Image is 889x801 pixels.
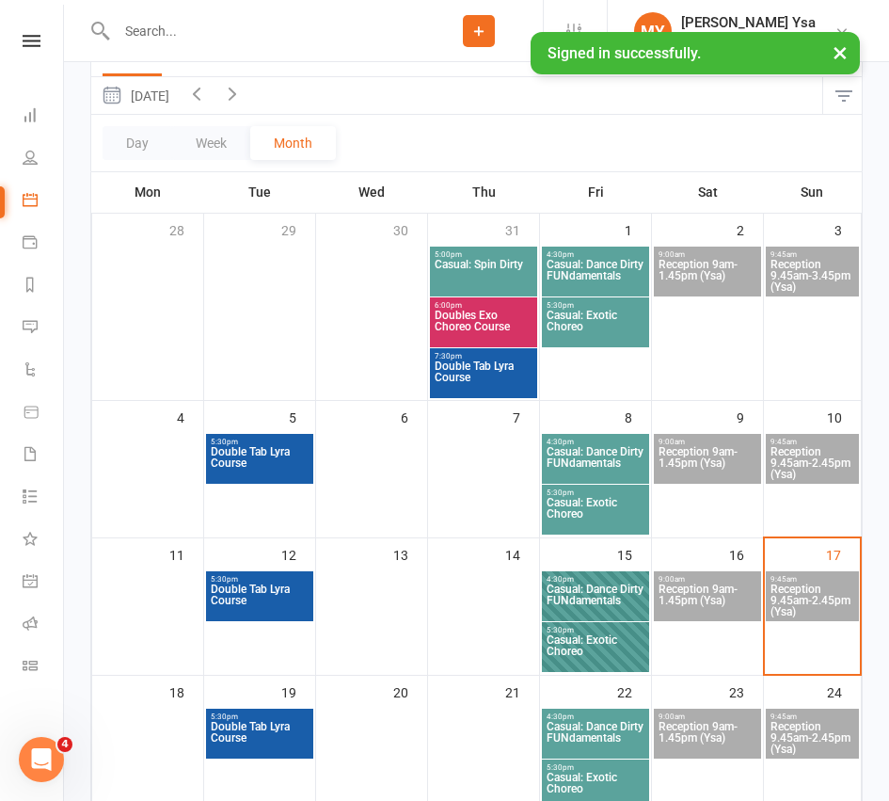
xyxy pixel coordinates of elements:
[393,676,427,707] div: 20
[316,172,428,212] th: Wed
[169,538,203,569] div: 11
[428,172,540,212] th: Thu
[729,676,763,707] div: 23
[658,584,757,617] span: Reception 9am-1.45pm (Ysa)
[281,676,315,707] div: 19
[513,401,539,432] div: 7
[546,626,645,634] span: 5:30pm
[23,520,65,562] a: What's New
[103,126,172,160] button: Day
[737,214,763,245] div: 2
[770,713,855,721] span: 9:45am
[23,223,65,265] a: Payments
[91,77,179,114] button: [DATE]
[546,721,645,755] span: Casual: Dance Dirty FUNdamentals
[210,713,310,721] span: 5:30pm
[770,721,855,755] span: Reception 9.45am-2.45pm (Ysa)
[111,18,415,44] input: Search...
[204,172,316,212] th: Tue
[169,214,203,245] div: 28
[401,401,427,432] div: 6
[23,562,65,604] a: General attendance kiosk mode
[505,676,539,707] div: 21
[658,575,757,584] span: 9:00am
[625,401,651,432] div: 8
[546,634,645,668] span: Casual: Exotic Choreo
[764,172,862,212] th: Sun
[546,497,645,531] span: Casual: Exotic Choreo
[210,575,310,584] span: 5:30pm
[770,446,855,480] span: Reception 9.45am-2.45pm (Ysa)
[546,584,645,617] span: Casual: Dance Dirty FUNdamentals
[23,647,65,689] a: Class kiosk mode
[434,259,533,293] span: Casual: Spin Dirty
[546,250,645,259] span: 4:30pm
[546,438,645,446] span: 4:30pm
[770,584,855,617] span: Reception 9.45am-2.45pm (Ysa)
[770,250,855,259] span: 9:45am
[23,96,65,138] a: Dashboard
[826,538,860,569] div: 17
[548,44,701,62] span: Signed in successfully.
[434,250,533,259] span: 5:00pm
[19,737,64,782] iframe: Intercom live chat
[23,265,65,308] a: Reports
[289,401,315,432] div: 5
[210,438,310,446] span: 5:30pm
[625,214,651,245] div: 1
[834,214,861,245] div: 3
[540,172,652,212] th: Fri
[505,214,539,245] div: 31
[546,446,645,480] span: Casual: Dance Dirty FUNdamentals
[658,713,757,721] span: 9:00am
[658,250,757,259] span: 9:00am
[23,138,65,181] a: People
[823,32,857,72] button: ×
[546,713,645,721] span: 4:30pm
[546,575,645,584] span: 4:30pm
[617,538,651,569] div: 15
[634,12,672,50] div: MY
[434,301,533,310] span: 6:00pm
[617,676,651,707] div: 22
[770,438,855,446] span: 9:45am
[23,392,65,435] a: Product Sales
[23,604,65,647] a: Roll call kiosk mode
[681,31,816,48] div: The Pole Gym
[652,172,764,212] th: Sat
[210,446,310,480] span: Double Tab Lyra Course
[169,676,203,707] div: 18
[658,721,757,755] span: Reception 9am-1.45pm (Ysa)
[177,401,203,432] div: 4
[57,737,72,752] span: 4
[827,676,861,707] div: 24
[681,14,816,31] div: [PERSON_NAME] Ysa
[546,489,645,497] span: 5:30pm
[172,126,250,160] button: Week
[393,214,427,245] div: 30
[281,214,315,245] div: 29
[210,584,310,617] span: Double Tab Lyra Course
[658,446,757,480] span: Reception 9am-1.45pm (Ysa)
[658,259,757,293] span: Reception 9am-1.45pm (Ysa)
[658,438,757,446] span: 9:00am
[770,575,855,584] span: 9:45am
[250,126,336,160] button: Month
[281,538,315,569] div: 12
[729,538,763,569] div: 16
[505,538,539,569] div: 14
[393,538,427,569] div: 13
[546,763,645,772] span: 5:30pm
[434,352,533,360] span: 7:30pm
[434,360,533,394] span: Double Tab Lyra Course
[92,172,204,212] th: Mon
[546,310,645,344] span: Casual: Exotic Choreo
[827,401,861,432] div: 10
[546,301,645,310] span: 5:30pm
[434,310,533,344] span: Doubles Exo Choreo Course
[770,259,855,293] span: Reception 9.45am-3.45pm (Ysa)
[546,259,645,293] span: Casual: Dance Dirty FUNdamentals
[23,181,65,223] a: Calendar
[737,401,763,432] div: 9
[210,721,310,755] span: Double Tab Lyra Course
